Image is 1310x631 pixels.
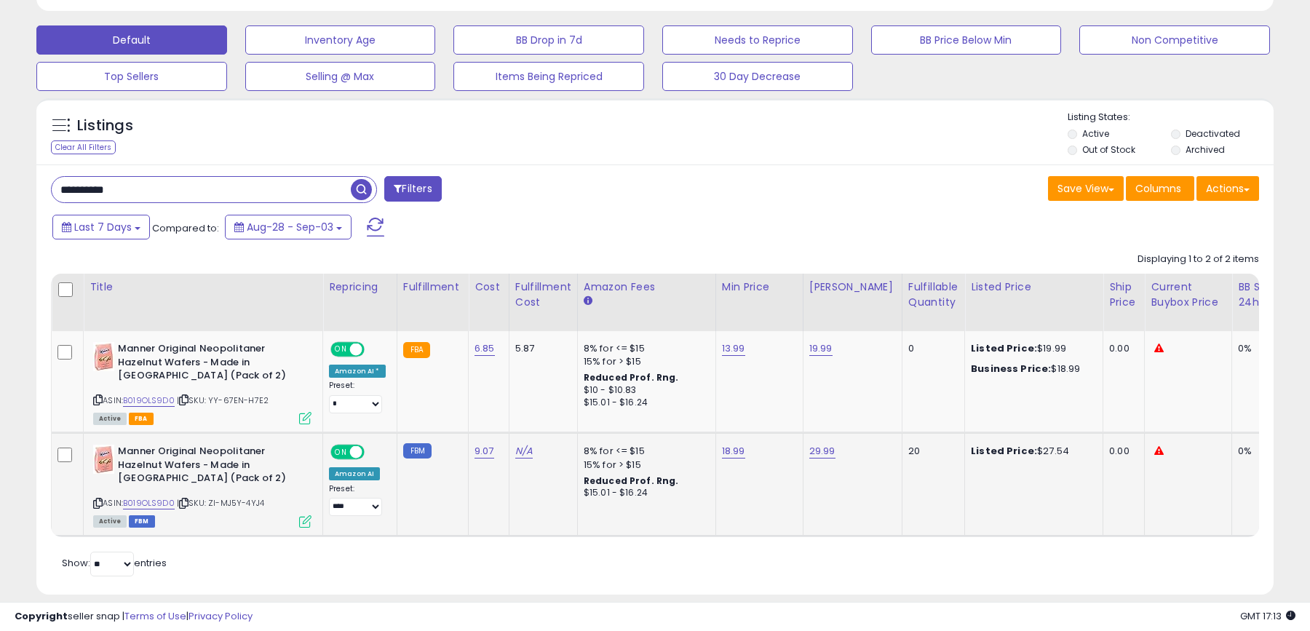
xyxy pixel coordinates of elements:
span: ON [332,446,350,459]
div: Amazon AI [329,467,380,480]
b: Business Price: [971,362,1051,376]
span: Last 7 Days [74,220,132,234]
div: Title [90,279,317,295]
button: 30 Day Decrease [662,62,853,91]
button: Save View [1048,176,1124,201]
div: 15% for > $15 [584,459,704,472]
a: 13.99 [722,341,745,356]
span: | SKU: YY-67EN-H7E2 [177,394,269,406]
a: B019OLS9D0 [123,497,175,509]
div: Clear All Filters [51,140,116,154]
div: seller snap | | [15,610,253,624]
div: Ship Price [1109,279,1138,310]
small: FBM [403,443,432,459]
a: 29.99 [809,444,835,459]
a: 6.85 [475,341,495,356]
small: FBA [403,342,430,358]
span: Columns [1135,181,1181,196]
div: 0% [1238,342,1286,355]
div: $19.99 [971,342,1092,355]
a: N/A [515,444,533,459]
a: Terms of Use [124,609,186,623]
div: Current Buybox Price [1151,279,1226,310]
div: 0 [908,342,953,355]
div: Listed Price [971,279,1097,295]
div: Fulfillment [403,279,462,295]
strong: Copyright [15,609,68,623]
span: 2025-09-11 17:13 GMT [1240,609,1295,623]
img: 41tkhGo4W8L._SL40_.jpg [93,445,114,474]
b: Manner Original Neopolitaner Hazelnut Wafers - Made in [GEOGRAPHIC_DATA] (Pack of 2) [118,342,295,386]
div: Amazon Fees [584,279,710,295]
div: 0.00 [1109,342,1133,355]
label: Archived [1186,143,1225,156]
b: Reduced Prof. Rng. [584,475,679,487]
div: [PERSON_NAME] [809,279,896,295]
button: Columns [1126,176,1194,201]
div: $15.01 - $16.24 [584,397,704,409]
button: Inventory Age [245,25,436,55]
span: FBA [129,413,154,425]
div: 8% for <= $15 [584,342,704,355]
span: ON [332,344,350,356]
label: Out of Stock [1082,143,1135,156]
div: ASIN: [93,342,311,423]
div: Displaying 1 to 2 of 2 items [1138,253,1259,266]
div: 20 [908,445,953,458]
span: OFF [362,446,386,459]
button: Actions [1196,176,1259,201]
button: Non Competitive [1079,25,1270,55]
img: 41tkhGo4W8L._SL40_.jpg [93,342,114,371]
small: Amazon Fees. [584,295,592,308]
a: 18.99 [722,444,745,459]
span: OFF [362,344,386,356]
div: Preset: [329,484,386,517]
p: Listing States: [1068,111,1273,124]
div: Preset: [329,381,386,413]
a: 19.99 [809,341,833,356]
b: Manner Original Neopolitaner Hazelnut Wafers - Made in [GEOGRAPHIC_DATA] (Pack of 2) [118,445,295,489]
button: Selling @ Max [245,62,436,91]
b: Reduced Prof. Rng. [584,371,679,384]
button: Last 7 Days [52,215,150,239]
div: Amazon AI * [329,365,386,378]
b: Listed Price: [971,444,1037,458]
h5: Listings [77,116,133,136]
div: Fulfillment Cost [515,279,571,310]
label: Active [1082,127,1109,140]
div: Repricing [329,279,391,295]
div: 0% [1238,445,1286,458]
button: Needs to Reprice [662,25,853,55]
label: Deactivated [1186,127,1240,140]
button: Aug-28 - Sep-03 [225,215,352,239]
div: $15.01 - $16.24 [584,487,704,499]
div: 8% for <= $15 [584,445,704,458]
span: | SKU: ZI-MJ5Y-4YJ4 [177,497,264,509]
div: 0.00 [1109,445,1133,458]
b: Listed Price: [971,341,1037,355]
div: ASIN: [93,445,311,525]
button: BB Price Below Min [871,25,1062,55]
div: Cost [475,279,503,295]
a: Privacy Policy [188,609,253,623]
span: Show: entries [62,556,167,570]
div: 5.87 [515,342,566,355]
div: $18.99 [971,362,1092,376]
span: All listings currently available for purchase on Amazon [93,515,127,528]
div: $27.54 [971,445,1092,458]
span: Compared to: [152,221,219,235]
button: BB Drop in 7d [453,25,644,55]
button: Top Sellers [36,62,227,91]
a: 9.07 [475,444,494,459]
span: Aug-28 - Sep-03 [247,220,333,234]
a: B019OLS9D0 [123,394,175,407]
div: Fulfillable Quantity [908,279,958,310]
button: Filters [384,176,441,202]
span: All listings currently available for purchase on Amazon [93,413,127,425]
div: $10 - $10.83 [584,384,704,397]
div: Min Price [722,279,797,295]
div: 15% for > $15 [584,355,704,368]
span: FBM [129,515,155,528]
button: Items Being Repriced [453,62,644,91]
button: Default [36,25,227,55]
